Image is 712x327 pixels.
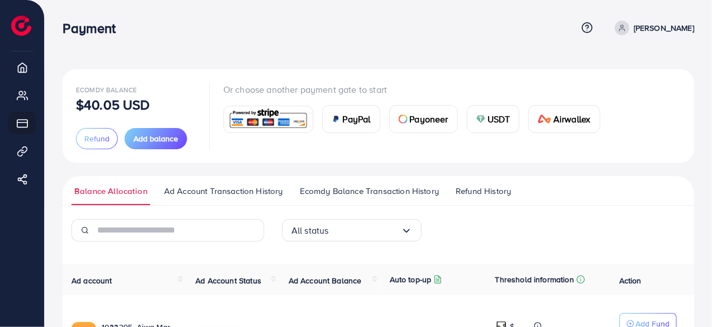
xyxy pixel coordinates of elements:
[164,185,283,197] span: Ad Account Transaction History
[389,105,458,133] a: cardPayoneer
[665,277,704,319] iframe: Chat
[553,112,590,126] span: Airwallex
[390,273,432,286] p: Auto top-up
[343,112,371,126] span: PayPal
[84,133,109,144] span: Refund
[410,112,448,126] span: Payoneer
[610,21,694,35] a: [PERSON_NAME]
[634,21,694,35] p: [PERSON_NAME]
[332,115,341,124] img: card
[456,185,511,197] span: Refund History
[76,98,150,111] p: $40.05 USD
[223,83,609,96] p: Or choose another payment gate to start
[289,275,362,286] span: Ad Account Balance
[300,185,439,197] span: Ecomdy Balance Transaction History
[11,16,31,36] img: logo
[292,222,329,239] span: All status
[467,105,520,133] a: cardUSDT
[74,185,147,197] span: Balance Allocation
[71,275,112,286] span: Ad account
[619,275,642,286] span: Action
[329,222,401,239] input: Search for option
[133,133,178,144] span: Add balance
[223,106,313,133] a: card
[125,128,187,149] button: Add balance
[322,105,380,133] a: cardPayPal
[488,112,510,126] span: USDT
[538,115,551,124] img: card
[195,275,261,286] span: Ad Account Status
[476,115,485,124] img: card
[227,107,309,131] img: card
[399,115,408,124] img: card
[282,219,422,241] div: Search for option
[528,105,600,133] a: cardAirwallex
[76,128,118,149] button: Refund
[63,20,125,36] h3: Payment
[76,85,137,94] span: Ecomdy Balance
[495,273,574,286] p: Threshold information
